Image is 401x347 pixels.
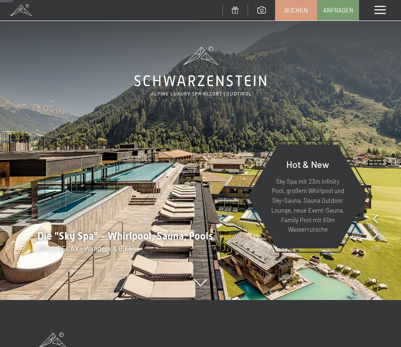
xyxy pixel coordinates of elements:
span: Hot & New [286,159,329,170]
p: Sky Spa mit 23m Infinity Pool, großem Whirlpool und Sky-Sauna, Sauna Outdoor Lounge, neue Event-S... [270,177,345,235]
span: 8 [376,243,380,254]
span: / [373,243,376,254]
span: 1 [371,243,373,254]
a: Buchen [276,0,317,20]
span: Anfragen [323,6,353,14]
span: Buchen [284,6,308,14]
a: Hot & New Sky Spa mit 23m Infinity Pool, großem Whirlpool und Sky-Sauna, Sauna Outdoor Lounge, ne... [247,144,368,249]
a: Anfragen [318,0,359,20]
span: SPA & RELAX - Wandern & Biken [37,244,136,253]
span: Die "Sky Spa" - Whirlpool, Sauna, Pools [37,230,213,242]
